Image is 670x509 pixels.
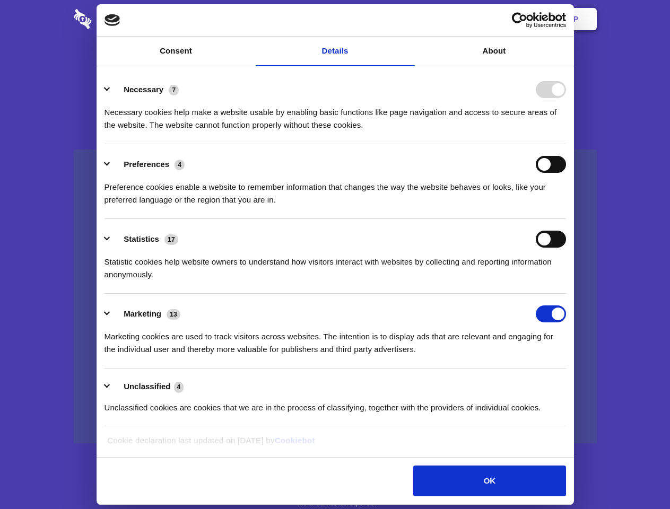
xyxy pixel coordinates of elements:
label: Statistics [124,234,159,243]
h4: Auto-redaction of sensitive data, encrypted data sharing and self-destructing private chats. Shar... [74,96,597,131]
a: About [415,37,574,66]
iframe: Drift Widget Chat Controller [617,456,657,496]
button: OK [413,466,565,496]
h1: Eliminate Slack Data Loss. [74,48,597,86]
button: Preferences (4) [105,156,192,173]
a: Contact [430,3,479,36]
span: 17 [164,234,178,245]
div: Marketing cookies are used to track visitors across websites. The intention is to display ads tha... [105,322,566,356]
button: Necessary (7) [105,81,186,98]
a: Details [256,37,415,66]
a: Cookiebot [275,436,315,445]
label: Preferences [124,160,169,169]
span: 4 [174,382,184,392]
div: Cookie declaration last updated on [DATE] by [99,434,571,455]
label: Marketing [124,309,161,318]
img: logo-wordmark-white-trans-d4663122ce5f474addd5e946df7df03e33cb6a1c49d2221995e7729f52c070b2.svg [74,9,164,29]
button: Marketing (13) [105,305,187,322]
button: Statistics (17) [105,231,185,248]
a: Usercentrics Cookiebot - opens in a new window [473,12,566,28]
span: 13 [167,309,180,320]
img: logo [105,14,120,26]
span: 4 [175,160,185,170]
a: Consent [97,37,256,66]
a: Pricing [311,3,358,36]
div: Preference cookies enable a website to remember information that changes the way the website beha... [105,173,566,206]
div: Statistic cookies help website owners to understand how visitors interact with websites by collec... [105,248,566,281]
span: 7 [169,85,179,95]
a: Wistia video thumbnail [74,150,597,444]
div: Necessary cookies help make a website usable by enabling basic functions like page navigation and... [105,98,566,131]
label: Necessary [124,85,163,94]
div: Unclassified cookies are cookies that we are in the process of classifying, together with the pro... [105,393,566,414]
a: Login [481,3,527,36]
button: Unclassified (4) [105,380,190,393]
